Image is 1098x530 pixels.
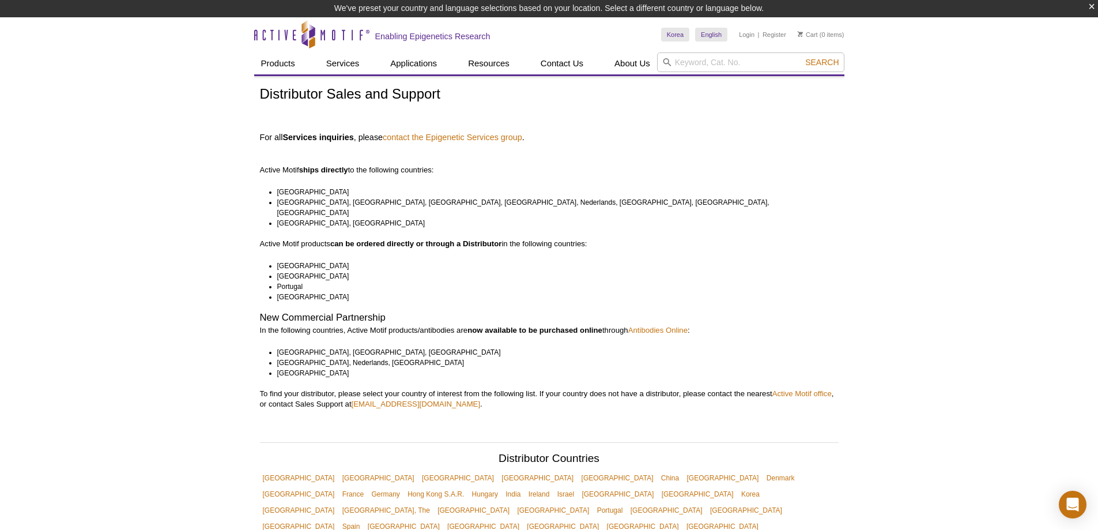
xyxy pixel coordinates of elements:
a: Portugal [594,502,626,518]
h2: Enabling Epigenetics Research [375,31,490,42]
strong: now available to be purchased online [467,326,602,334]
li: [GEOGRAPHIC_DATA] [277,261,828,271]
a: [GEOGRAPHIC_DATA] [514,502,592,518]
a: [GEOGRAPHIC_DATA] [260,486,338,502]
h2: New Commercial Partnership [260,313,839,323]
a: China [658,470,682,486]
input: Keyword, Cat. No. [657,52,844,72]
a: [GEOGRAPHIC_DATA] [419,470,497,486]
a: Login [739,31,754,39]
strong: can be ordered directly or through a Distributor [330,239,502,248]
li: Portugal [277,281,828,292]
a: Register [763,31,786,39]
a: [GEOGRAPHIC_DATA] [684,470,762,486]
a: Resources [461,52,516,74]
h1: Distributor Sales and Support [260,87,839,103]
a: [GEOGRAPHIC_DATA] [659,486,737,502]
a: Applications [383,52,444,74]
a: Germany [368,486,402,502]
li: [GEOGRAPHIC_DATA], [GEOGRAPHIC_DATA], [GEOGRAPHIC_DATA] [277,347,828,358]
a: [GEOGRAPHIC_DATA] [499,470,576,486]
a: Products [254,52,302,74]
a: [GEOGRAPHIC_DATA] [579,470,656,486]
li: [GEOGRAPHIC_DATA] [277,368,828,378]
a: [EMAIL_ADDRESS][DOMAIN_NAME] [352,400,481,408]
img: Your Cart [798,31,803,37]
a: Hong Kong S.A.R. [405,486,467,502]
h4: For all , please . [260,132,839,142]
a: Services [319,52,367,74]
a: Korea [661,28,689,42]
li: (0 items) [798,28,844,42]
a: [GEOGRAPHIC_DATA] [707,502,785,518]
a: Cart [798,31,818,39]
a: [GEOGRAPHIC_DATA] [339,470,417,486]
li: [GEOGRAPHIC_DATA], [GEOGRAPHIC_DATA], [GEOGRAPHIC_DATA], [GEOGRAPHIC_DATA], Nederlands, [GEOGRAPH... [277,197,828,218]
p: In the following countries, Active Motif products/antibodies are through : [260,325,839,336]
a: [GEOGRAPHIC_DATA] [628,502,705,518]
a: France [339,486,367,502]
strong: ships directly [299,166,348,174]
a: [GEOGRAPHIC_DATA] [260,470,338,486]
a: India [503,486,523,502]
a: Active Motif office [772,389,832,398]
a: Antibodies Online [628,326,688,334]
li: [GEOGRAPHIC_DATA] [277,187,828,197]
a: [GEOGRAPHIC_DATA], The [339,502,433,518]
a: Denmark [764,470,798,486]
a: [GEOGRAPHIC_DATA] [260,502,338,518]
a: English [695,28,727,42]
li: [GEOGRAPHIC_DATA] [277,271,828,281]
li: [GEOGRAPHIC_DATA] [277,292,828,302]
a: Contact Us [534,52,590,74]
p: To find your distributor, please select your country of interest from the following list. If your... [260,389,839,409]
button: Search [802,57,842,67]
p: Active Motif products in the following countries: [260,239,839,249]
a: Hungary [469,486,501,502]
li: [GEOGRAPHIC_DATA], [GEOGRAPHIC_DATA] [277,218,828,228]
a: contact the Epigenetic Services group [383,132,522,142]
div: Open Intercom Messenger [1059,491,1086,518]
span: Search [805,58,839,67]
p: Active Motif to the following countries: [260,144,839,175]
li: [GEOGRAPHIC_DATA], Nederlands, [GEOGRAPHIC_DATA] [277,358,828,368]
h2: Distributor Countries [260,453,839,467]
a: [GEOGRAPHIC_DATA] [579,486,656,502]
a: Korea [738,486,763,502]
strong: Services inquiries [282,133,353,142]
a: Ireland [526,486,553,502]
li: | [758,28,760,42]
a: About Us [608,52,657,74]
a: [GEOGRAPHIC_DATA] [435,502,512,518]
a: Israel [554,486,577,502]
